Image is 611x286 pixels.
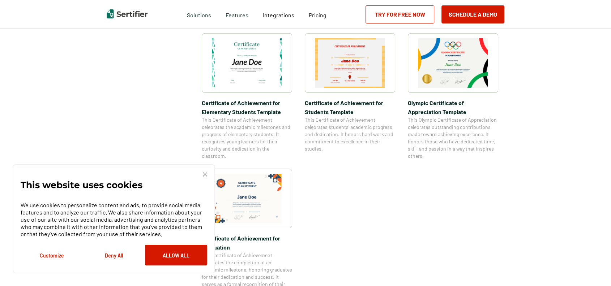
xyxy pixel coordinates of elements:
span: This Certificate of Achievement celebrates students’ academic progress and dedication. It honors ... [305,116,395,152]
img: Certificate of Achievement for Elementary Students Template [212,38,282,88]
button: Allow All [145,245,207,265]
button: Customize [21,245,83,265]
span: This Olympic Certificate of Appreciation celebrates outstanding contributions made toward achievi... [408,116,498,160]
span: Pricing [309,12,326,18]
button: Schedule a Demo [441,5,504,23]
img: Cookie Popup Close [203,172,207,177]
a: Certificate of Achievement for Elementary Students TemplateCertificate of Achievement for Element... [202,33,292,160]
img: Olympic Certificate of Appreciation​ Template [418,38,488,88]
span: This Certificate of Achievement celebrates the academic milestones and progress of elementary stu... [202,116,292,160]
span: Solutions [187,10,211,19]
a: Pricing [309,10,326,19]
a: Try for Free Now [366,5,434,23]
a: Certificate of Achievement for Students TemplateCertificate of Achievement for Students TemplateT... [305,33,395,160]
iframe: Chat Widget [575,251,611,286]
img: Certificate of Achievement for Graduation [212,174,282,223]
img: Certificate of Achievement for Students Template [315,38,385,88]
span: Certificate of Achievement for Elementary Students Template [202,98,292,116]
p: We use cookies to personalize content and ads, to provide social media features and to analyze ou... [21,201,207,238]
button: Deny All [83,245,145,265]
span: Integrations [263,12,294,18]
span: Certificate of Achievement for Students Template [305,98,395,116]
span: Certificate of Achievement for Graduation [202,234,292,252]
span: Features [226,10,248,19]
p: This website uses cookies [21,181,142,188]
a: Integrations [263,10,294,19]
a: Olympic Certificate of Appreciation​ TemplateOlympic Certificate of Appreciation​ TemplateThis Ol... [408,33,498,160]
span: Olympic Certificate of Appreciation​ Template [408,98,498,116]
img: Sertifier | Digital Credentialing Platform [107,9,148,18]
